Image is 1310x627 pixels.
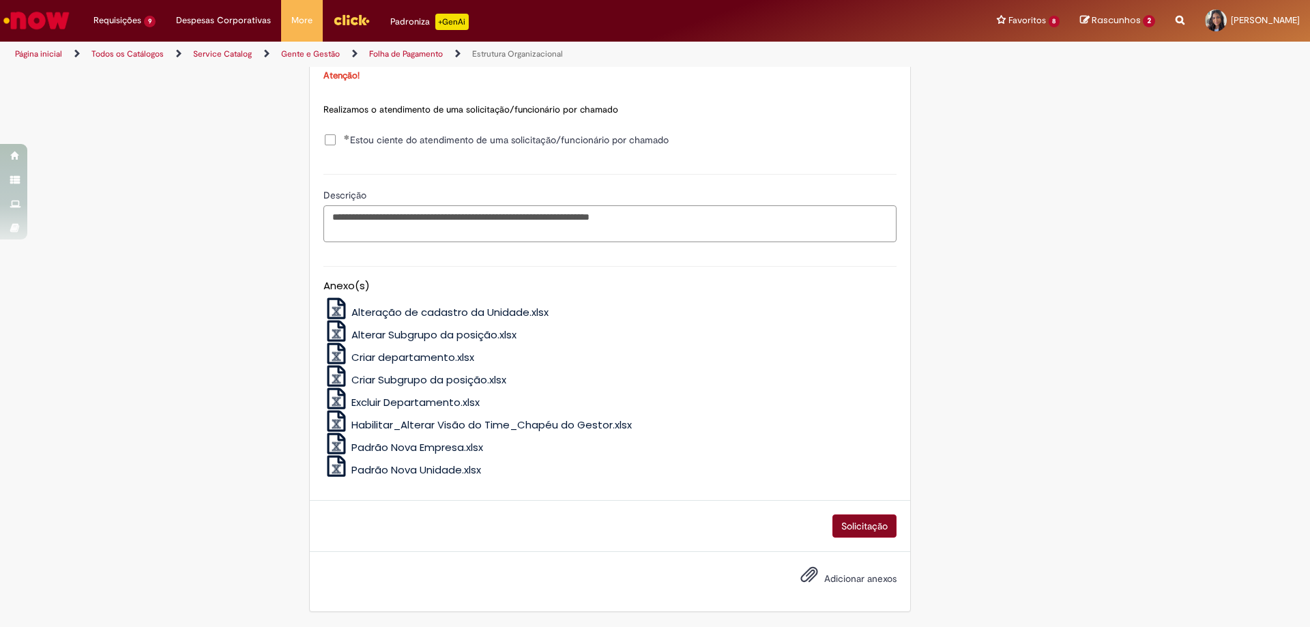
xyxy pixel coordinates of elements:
[351,463,481,477] span: Padrão Nova Unidade.xlsx
[351,305,549,319] span: Alteração de cadastro da Unidade.xlsx
[1143,15,1155,27] span: 2
[15,48,62,59] a: Página inicial
[291,14,312,27] span: More
[351,327,516,342] span: Alterar Subgrupo da posição.xlsx
[323,373,507,387] a: Criar Subgrupo da posição.xlsx
[93,14,141,27] span: Requisições
[323,418,632,432] a: Habilitar_Alterar Visão do Time_Chapéu do Gestor.xlsx
[323,395,480,409] a: Excluir Departamento.xlsx
[351,373,506,387] span: Criar Subgrupo da posição.xlsx
[435,14,469,30] p: +GenAi
[323,70,360,81] span: Atenção!
[323,350,475,364] a: Criar departamento.xlsx
[323,205,897,242] textarea: Descrição
[1080,14,1155,27] a: Rascunhos
[281,48,340,59] a: Gente e Gestão
[1008,14,1046,27] span: Favoritos
[351,418,632,432] span: Habilitar_Alterar Visão do Time_Chapéu do Gestor.xlsx
[144,16,156,27] span: 9
[333,10,370,30] img: click_logo_yellow_360x200.png
[10,42,863,67] ul: Trilhas de página
[323,440,484,454] a: Padrão Nova Empresa.xlsx
[1,7,72,34] img: ServiceNow
[832,514,897,538] button: Solicitação
[323,104,618,115] span: Realizamos o atendimento de uma solicitação/funcionário por chamado
[351,440,483,454] span: Padrão Nova Empresa.xlsx
[323,327,517,342] a: Alterar Subgrupo da posição.xlsx
[472,48,563,59] a: Estrutura Organizacional
[323,189,369,201] span: Descrição
[351,350,474,364] span: Criar departamento.xlsx
[344,133,669,147] span: Estou ciente do atendimento de uma solicitação/funcionário por chamado
[193,48,252,59] a: Service Catalog
[344,134,350,140] span: Obrigatório Preenchido
[390,14,469,30] div: Padroniza
[797,562,821,594] button: Adicionar anexos
[1049,16,1060,27] span: 8
[1092,14,1141,27] span: Rascunhos
[323,280,897,292] h5: Anexo(s)
[1231,14,1300,26] span: [PERSON_NAME]
[323,305,549,319] a: Alteração de cadastro da Unidade.xlsx
[351,395,480,409] span: Excluir Departamento.xlsx
[176,14,271,27] span: Despesas Corporativas
[824,573,897,585] span: Adicionar anexos
[91,48,164,59] a: Todos os Catálogos
[323,463,482,477] a: Padrão Nova Unidade.xlsx
[369,48,443,59] a: Folha de Pagamento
